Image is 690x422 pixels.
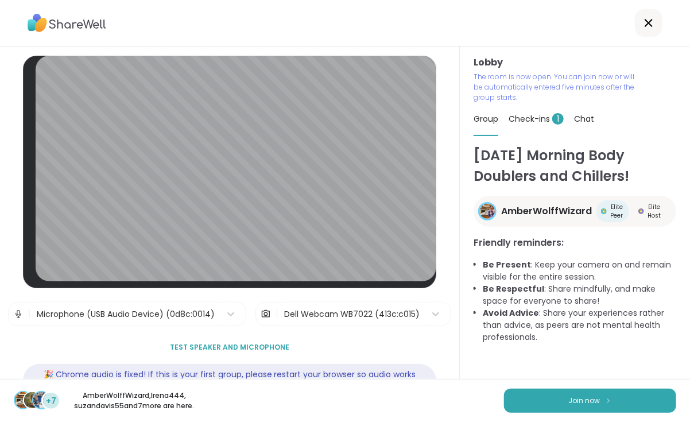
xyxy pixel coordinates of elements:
[483,283,676,307] li: : Share mindfully, and make space for everyone to share!
[33,392,49,408] img: suzandavis55
[501,204,592,218] span: AmberWolffWizard
[474,56,676,69] h3: Lobby
[13,303,24,326] img: Microphone
[574,113,594,125] span: Chat
[638,208,644,214] img: Elite Host
[483,307,676,343] li: : Share your experiences rather than advice, as peers are not mental health professionals.
[483,283,544,295] b: Be Respectful
[23,364,436,397] div: 🎉 Chrome audio is fixed! If this is your first group, please restart your browser so audio works ...
[609,203,625,220] span: Elite Peer
[28,303,31,326] span: |
[70,390,199,411] p: AmberWolffWizard , Irena444 , suzandavis55 and 7 more are here.
[605,397,612,404] img: ShareWell Logomark
[504,389,676,413] button: Join now
[46,395,56,407] span: +7
[474,236,676,250] h3: Friendly reminders:
[37,308,215,320] div: Microphone (USB Audio Device) (0d8c:0014)
[170,342,289,353] span: Test speaker and microphone
[483,307,539,319] b: Avoid Advice
[646,203,662,220] span: Elite Host
[24,392,40,408] img: Irena444
[474,145,676,187] h1: [DATE] Morning Body Doublers and Chillers!
[28,10,106,36] img: ShareWell Logo
[552,113,564,125] span: 1
[474,196,676,227] a: AmberWolffWizardAmberWolffWizardElite PeerElite PeerElite HostElite Host
[480,204,495,219] img: AmberWolffWizard
[284,308,420,320] div: Dell Webcam WB7022 (413c:c015)
[474,113,498,125] span: Group
[261,303,271,326] img: Camera
[276,303,278,326] span: |
[15,392,31,408] img: AmberWolffWizard
[601,208,607,214] img: Elite Peer
[569,396,600,406] span: Join now
[483,259,531,270] b: Be Present
[509,113,564,125] span: Check-ins
[165,335,294,359] button: Test speaker and microphone
[474,72,639,103] p: The room is now open. You can join now or will be automatically entered five minutes after the gr...
[483,259,676,283] li: : Keep your camera on and remain visible for the entire session.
